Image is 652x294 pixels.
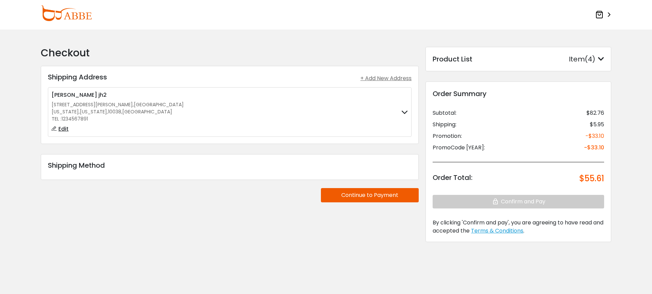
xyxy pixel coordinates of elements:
span: [STREET_ADDRESS][PERSON_NAME] [52,101,133,108]
span: [US_STATE] [52,108,79,115]
span: Edit [58,125,69,133]
div: TEL : [52,115,184,123]
span: By clicking 'Confirm and pay', you are agreeing to have read and accepted the [433,219,603,235]
h2: Checkout [41,47,419,59]
div: $5.95 [590,121,604,129]
div: -$33.10 [585,132,604,140]
div: + Add New Address [360,74,412,82]
div: Product List [433,54,472,64]
div: $55.61 [579,172,604,185]
h3: Shipping Method [48,161,412,169]
span: [GEOGRAPHIC_DATA] [122,108,172,115]
span: jh2 [98,91,107,99]
div: . [433,219,604,235]
span: [US_STATE] [80,108,107,115]
div: , [52,101,184,108]
div: , , , [52,108,184,115]
div: PromoCode [YEAR]: [433,144,485,152]
span: [PERSON_NAME] [52,91,97,99]
button: Continue to Payment [321,188,419,202]
span: [GEOGRAPHIC_DATA] [134,101,184,108]
div: Order Summary [433,89,604,99]
div: -$33.10 [584,144,604,152]
span: Terms & Conditions [471,227,523,235]
div: Subtotal: [433,109,456,117]
a: > [595,8,611,21]
div: Shipping: [433,121,456,129]
div: $82.76 [586,109,604,117]
div: Item(4) [569,54,604,64]
div: Promotion: [433,132,462,140]
span: 1234567891 [61,115,88,122]
img: abbeglasses.com [41,5,92,21]
h3: Shipping Address [48,73,107,81]
div: Order Total: [433,172,472,185]
span: > [605,9,611,21]
span: 10038 [108,108,121,115]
